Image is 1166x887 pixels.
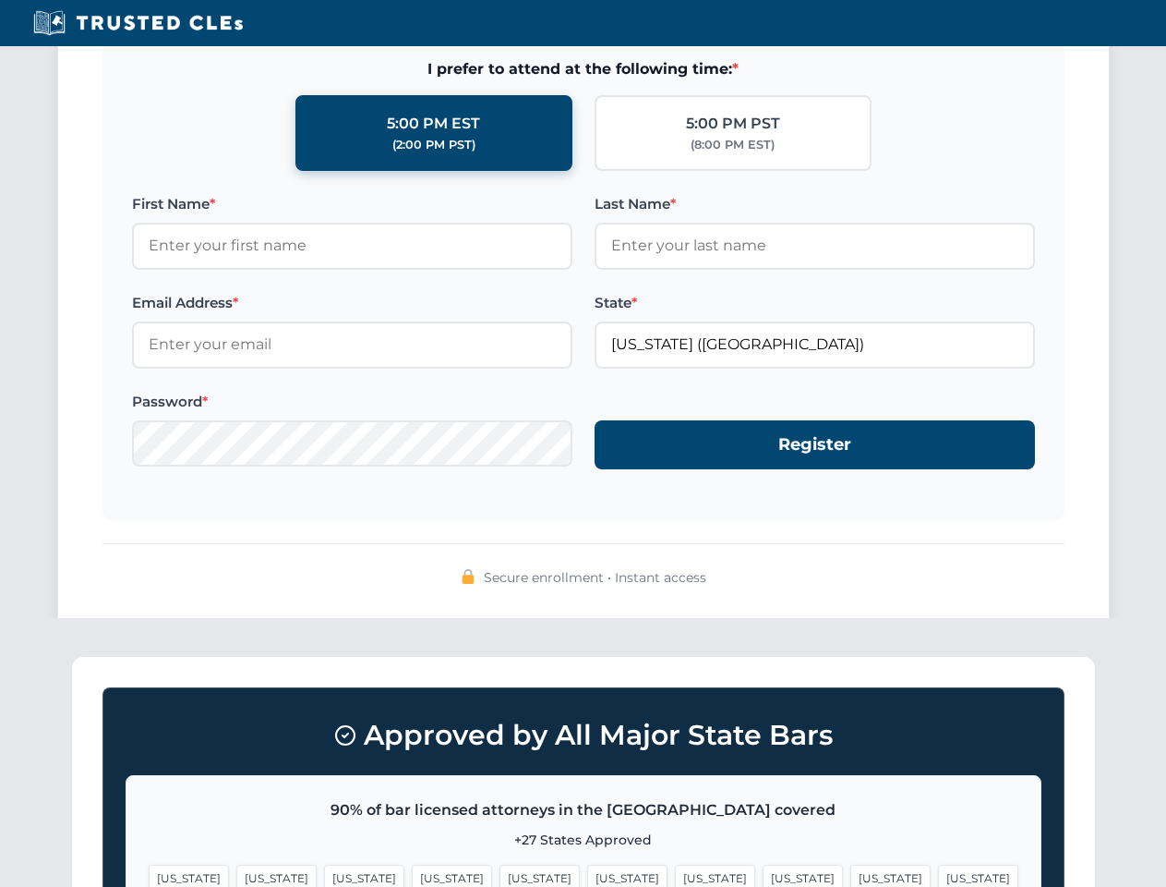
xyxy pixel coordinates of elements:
[595,420,1035,469] button: Register
[149,798,1018,822] p: 90% of bar licensed attorneys in the [GEOGRAPHIC_DATA] covered
[132,193,572,215] label: First Name
[126,711,1041,760] h3: Approved by All Major State Bars
[595,193,1035,215] label: Last Name
[132,391,572,413] label: Password
[484,567,706,588] span: Secure enrollment • Instant access
[132,57,1035,81] span: I prefer to attend at the following time:
[132,292,572,314] label: Email Address
[387,112,480,136] div: 5:00 PM EST
[595,322,1035,368] input: Florida (FL)
[595,292,1035,314] label: State
[392,136,475,154] div: (2:00 PM PST)
[686,112,780,136] div: 5:00 PM PST
[132,223,572,269] input: Enter your first name
[149,830,1018,850] p: +27 States Approved
[132,322,572,368] input: Enter your email
[28,9,248,37] img: Trusted CLEs
[691,136,775,154] div: (8:00 PM EST)
[461,569,475,584] img: 🔒
[595,223,1035,269] input: Enter your last name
